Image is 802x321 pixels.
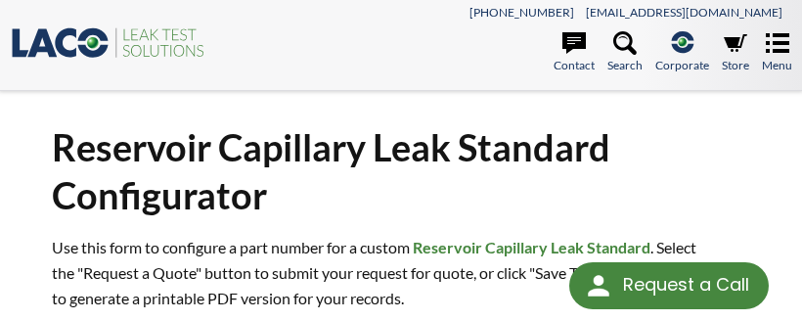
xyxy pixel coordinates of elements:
span: Corporate [655,56,709,74]
a: Search [607,31,643,74]
h1: Reservoir Capillary Leak Standard Configurator [52,123,750,220]
p: Use this form to configure a part number for a custom . Select the "Request a Quote" button to su... [52,235,707,310]
img: round button [583,270,614,301]
div: Request a Call [569,262,769,309]
a: Menu [762,31,792,74]
div: Request a Call [623,262,749,307]
a: Store [722,31,749,74]
a: [PHONE_NUMBER] [469,5,574,20]
a: [EMAIL_ADDRESS][DOMAIN_NAME] [586,5,782,20]
strong: Reservoir Capillary Leak Standard [413,238,650,256]
a: Contact [554,31,595,74]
